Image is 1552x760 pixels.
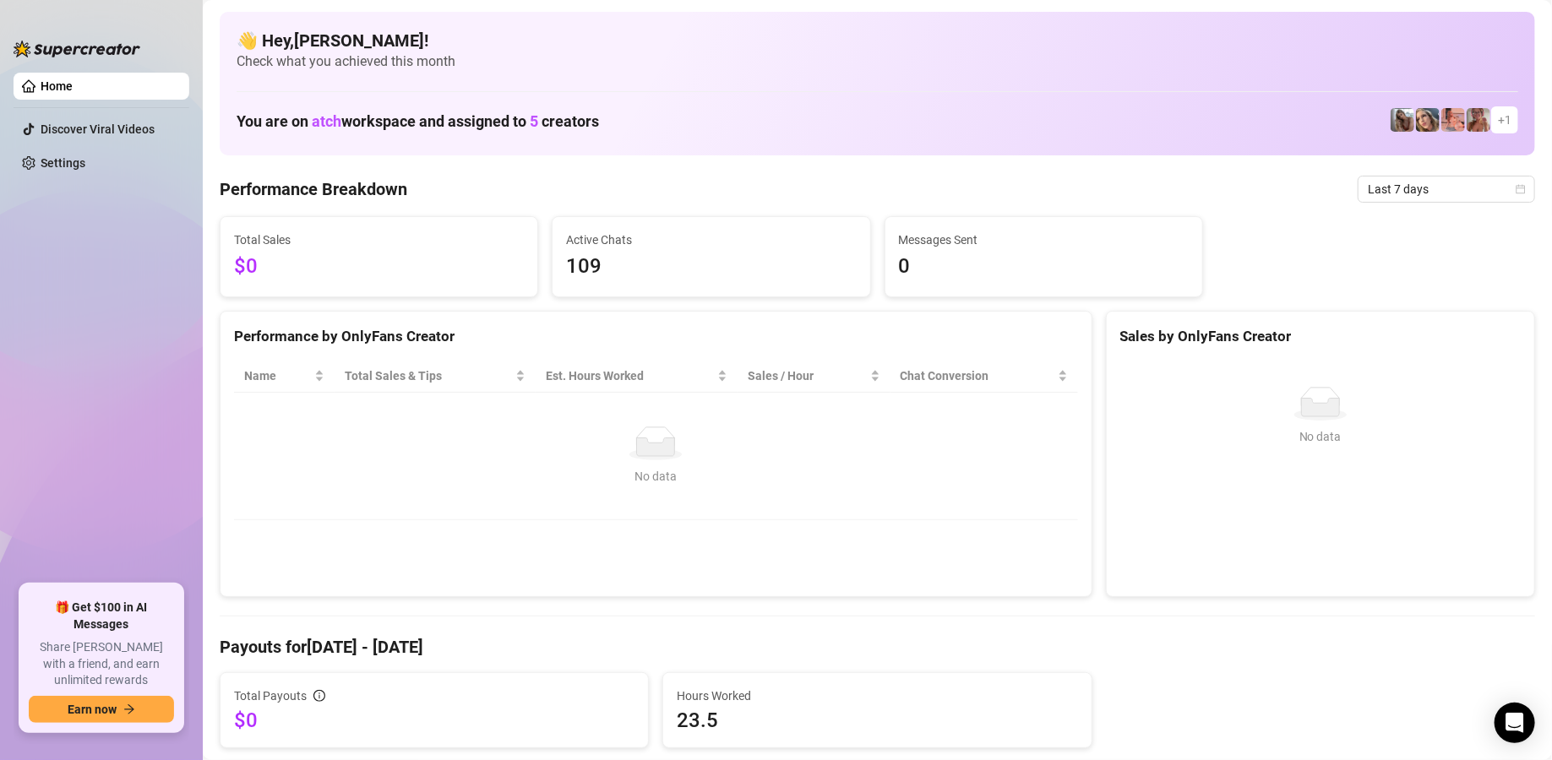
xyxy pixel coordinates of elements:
[566,251,856,283] span: 109
[1498,111,1511,129] span: + 1
[1127,427,1514,446] div: No data
[1368,176,1525,202] span: Last 7 days
[738,360,890,393] th: Sales / Hour
[234,251,524,283] span: $0
[1516,184,1526,194] span: calendar
[345,366,511,385] span: Total Sales & Tips
[1441,108,1465,132] img: Kat XXX
[1467,108,1490,132] img: Jamie
[220,635,1535,659] h4: Payouts for [DATE] - [DATE]
[234,360,335,393] th: Name
[1120,325,1521,348] div: Sales by OnlyFans Creator
[530,112,538,130] span: 5
[890,360,1078,393] th: Chat Conversion
[546,366,714,385] div: Est. Hours Worked
[566,231,856,249] span: Active Chats
[901,366,1054,385] span: Chat Conversion
[123,703,135,715] span: arrow-right
[335,360,535,393] th: Total Sales & Tips
[68,703,117,716] span: Earn now
[29,639,174,689] span: Share [PERSON_NAME] with a friend, and earn unlimited rewards
[29,696,174,723] button: Earn nowarrow-right
[748,366,867,385] span: Sales / Hour
[1495,703,1535,743] div: Open Intercom Messenger
[899,231,1189,249] span: Messages Sent
[899,251,1189,283] span: 0
[313,690,325,702] span: info-circle
[237,52,1518,71] span: Check what you achieved this month
[41,156,85,170] a: Settings
[220,177,407,201] h4: Performance Breakdown
[234,707,634,734] span: $0
[244,366,311,385] span: Name
[677,707,1077,734] span: 23.5
[312,112,341,130] span: atch
[1416,108,1440,132] img: Kat Hobbs
[237,112,599,131] h1: You are on workspace and assigned to creators
[29,600,174,632] span: 🎁 Get $100 in AI Messages
[41,79,73,93] a: Home
[237,29,1518,52] h4: 👋 Hey, [PERSON_NAME] !
[234,687,307,705] span: Total Payouts
[1391,108,1414,132] img: Kat Hobbs VIP
[234,325,1078,348] div: Performance by OnlyFans Creator
[14,41,140,57] img: logo-BBDzfeDw.svg
[677,687,1077,705] span: Hours Worked
[41,122,155,136] a: Discover Viral Videos
[234,231,524,249] span: Total Sales
[251,467,1061,486] div: No data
